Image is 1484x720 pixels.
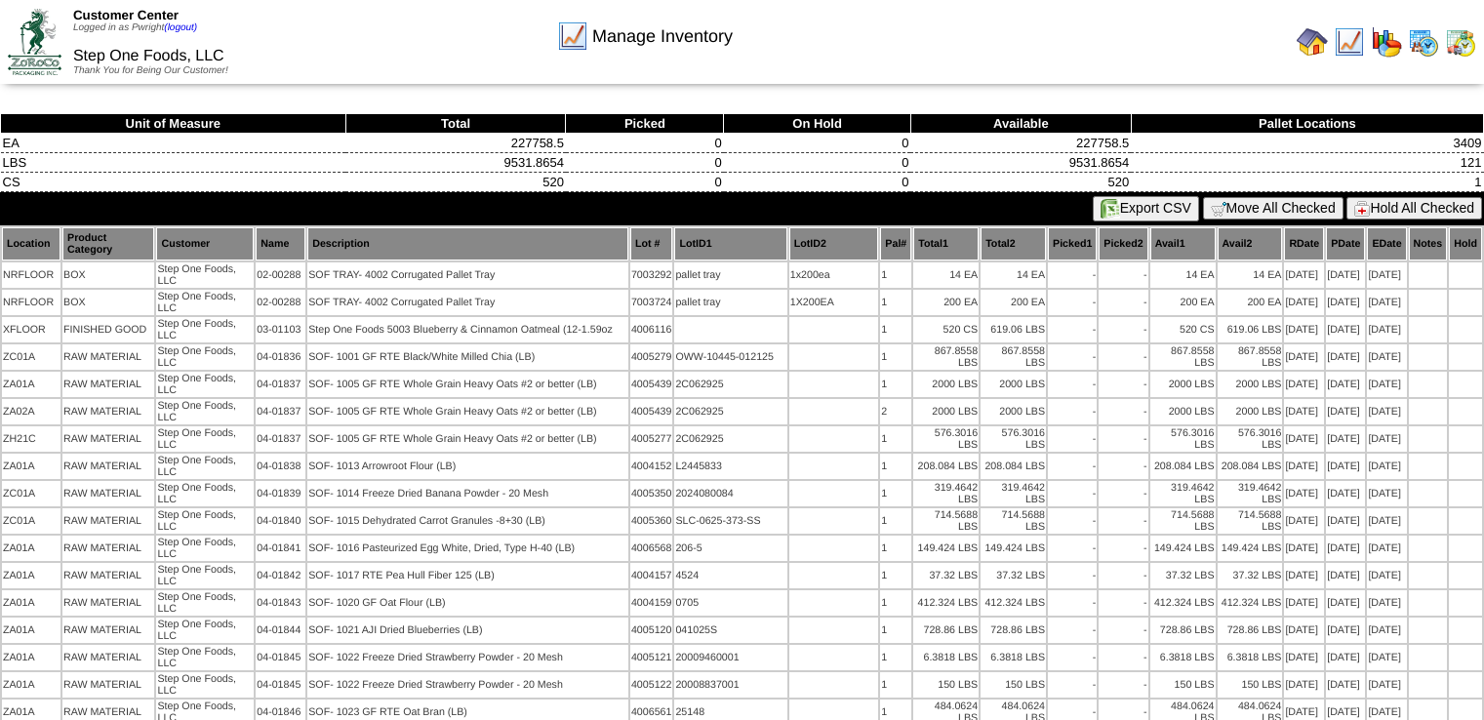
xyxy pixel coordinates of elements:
td: 14 EA [1150,262,1216,288]
td: [DATE] [1367,454,1406,479]
td: 149.424 LBS [913,536,979,561]
td: Step One Foods 5003 Blueberry & Cinnamon Oatmeal (12-1.59oz [307,317,628,342]
td: [DATE] [1326,508,1365,534]
td: 714.5688 LBS [981,508,1046,534]
td: 576.3016 LBS [1150,426,1216,452]
td: 1 [880,590,911,616]
td: SOF- 1005 GF RTE Whole Grain Heavy Oats #2 or better (LB) [307,372,628,397]
img: line_graph.gif [1334,26,1365,58]
td: - [1099,563,1147,588]
td: 1 [880,262,911,288]
th: Picked2 [1099,227,1147,260]
td: 1 [880,290,911,315]
td: - [1048,399,1097,424]
td: RAW MATERIAL [62,481,154,506]
td: 149.424 LBS [981,536,1046,561]
td: - [1099,508,1147,534]
td: [DATE] [1367,262,1406,288]
td: - [1099,590,1147,616]
td: 208.084 LBS [1218,454,1283,479]
td: Step One Foods, LLC [156,454,254,479]
td: 1 [880,618,911,643]
td: Step One Foods, LLC [156,426,254,452]
img: home.gif [1297,26,1328,58]
td: 2000 LBS [1218,399,1283,424]
td: ZA01A [2,536,60,561]
td: - [1048,481,1097,506]
td: - [1099,262,1147,288]
td: 4004152 [630,454,673,479]
td: Step One Foods, LLC [156,590,254,616]
td: 1 [1131,173,1483,192]
td: [DATE] [1284,344,1324,370]
td: 1 [880,372,911,397]
td: SOF- 1021 AJI Dried Blueberries (LB) [307,618,628,643]
td: 714.5688 LBS [1150,508,1216,534]
td: 2C062925 [674,372,786,397]
td: [DATE] [1326,262,1365,288]
td: 867.8558 LBS [1218,344,1283,370]
td: ZC01A [2,508,60,534]
th: Picked1 [1048,227,1097,260]
td: 227758.5 [910,134,1131,153]
td: 4004157 [630,563,673,588]
td: 319.4642 LBS [913,481,979,506]
td: - [1099,344,1147,370]
td: 1 [880,481,911,506]
td: CS [1,173,346,192]
td: [DATE] [1326,590,1365,616]
th: LotID2 [789,227,879,260]
a: (logout) [164,22,197,33]
td: 02-00288 [256,262,305,288]
td: LBS [1,153,346,173]
td: pallet tray [674,262,786,288]
td: SOF- 1001 GF RTE Black/White Milled Chia (LB) [307,344,628,370]
td: - [1099,481,1147,506]
span: Manage Inventory [592,26,733,47]
th: LotID1 [674,227,786,260]
td: 728.86 LBS [1150,618,1216,643]
td: 2000 LBS [913,372,979,397]
td: RAW MATERIAL [62,372,154,397]
td: - [1099,536,1147,561]
button: Hold All Checked [1346,197,1482,220]
td: 04-01837 [256,399,305,424]
td: [DATE] [1284,262,1324,288]
td: 04-01844 [256,618,305,643]
td: SOF- 1005 GF RTE Whole Grain Heavy Oats #2 or better (LB) [307,426,628,452]
td: ZA01A [2,618,60,643]
td: [DATE] [1367,481,1406,506]
td: 04-01841 [256,536,305,561]
td: 0 [724,134,911,153]
td: [DATE] [1326,563,1365,588]
td: 04-01842 [256,563,305,588]
td: - [1048,536,1097,561]
td: 2024080084 [674,481,786,506]
button: Export CSV [1093,196,1199,221]
td: ZC01A [2,481,60,506]
td: 149.424 LBS [1150,536,1216,561]
td: 03-01103 [256,317,305,342]
td: 041025S [674,618,786,643]
th: Pal# [880,227,911,260]
td: 576.3016 LBS [913,426,979,452]
td: 867.8558 LBS [913,344,979,370]
td: 1x200ea [789,262,879,288]
td: SOF- 1015 Dehydrated Carrot Granules -8+30 (LB) [307,508,628,534]
img: ZoRoCo_Logo(Green%26Foil)%20jpg.webp [8,9,61,74]
td: RAW MATERIAL [62,426,154,452]
td: Step One Foods, LLC [156,481,254,506]
th: Total [345,114,566,134]
th: Product Category [62,227,154,260]
th: RDate [1284,227,1324,260]
td: 1 [880,317,911,342]
td: FINISHED GOOD [62,317,154,342]
td: 208.084 LBS [981,454,1046,479]
td: 1 [880,454,911,479]
td: 0 [566,173,724,192]
td: 412.324 LBS [913,590,979,616]
td: ZA01A [2,454,60,479]
td: 04-01837 [256,426,305,452]
td: SOF TRAY- 4002 Corrugated Pallet Tray [307,262,628,288]
td: [DATE] [1284,399,1324,424]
